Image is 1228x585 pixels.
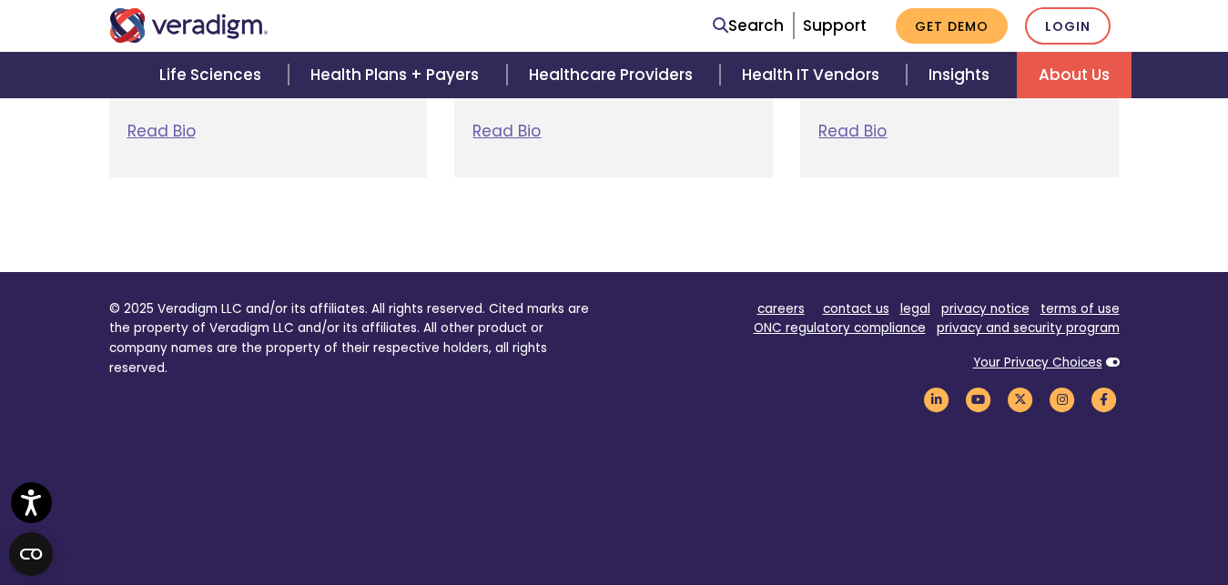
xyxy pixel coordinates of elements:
[803,15,867,36] a: Support
[289,52,506,98] a: Health Plans + Payers
[1047,390,1078,408] a: Veradigm Instagram Link
[900,300,930,318] a: legal
[896,8,1008,44] a: Get Demo
[137,52,289,98] a: Life Sciences
[907,52,1017,98] a: Insights
[9,532,53,576] button: Open CMP widget
[937,319,1120,337] a: privacy and security program
[109,299,601,378] p: © 2025 Veradigm LLC and/or its affiliates. All rights reserved. Cited marks are the property of V...
[921,390,952,408] a: Veradigm LinkedIn Link
[472,120,541,142] a: Read Bio
[1089,390,1120,408] a: Veradigm Facebook Link
[1025,7,1111,45] a: Login
[507,52,720,98] a: Healthcare Providers
[1005,390,1036,408] a: Veradigm Twitter Link
[757,300,805,318] a: careers
[1040,300,1120,318] a: terms of use
[109,8,269,43] img: Veradigm logo
[713,14,784,38] a: Search
[941,300,1030,318] a: privacy notice
[823,300,889,318] a: contact us
[754,319,926,337] a: ONC regulatory compliance
[963,390,994,408] a: Veradigm YouTube Link
[1017,52,1132,98] a: About Us
[720,52,907,98] a: Health IT Vendors
[973,354,1102,371] a: Your Privacy Choices
[818,120,887,142] a: Read Bio
[127,120,196,142] a: Read Bio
